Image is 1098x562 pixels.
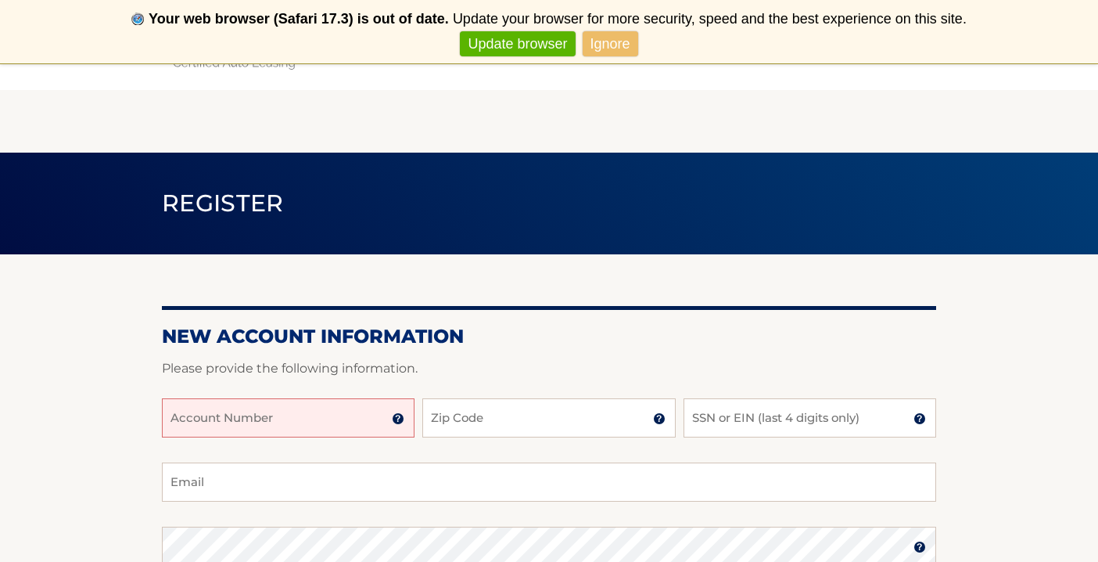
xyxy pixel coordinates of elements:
a: Ignore [583,31,638,57]
input: Zip Code [422,398,675,438]
a: Update browser [460,31,575,57]
img: tooltip.svg [913,541,926,553]
img: tooltip.svg [392,412,404,425]
p: Please provide the following information. [162,358,936,380]
input: Email [162,463,936,502]
h2: New Account Information [162,325,936,348]
span: Register [162,189,284,218]
input: Account Number [162,398,414,438]
span: Update your browser for more security, speed and the best experience on this site. [453,11,967,27]
input: SSN or EIN (last 4 digits only) [684,398,936,438]
img: tooltip.svg [653,412,666,425]
b: Your web browser (Safari 17.3) is out of date. [149,11,449,27]
img: tooltip.svg [913,412,926,425]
